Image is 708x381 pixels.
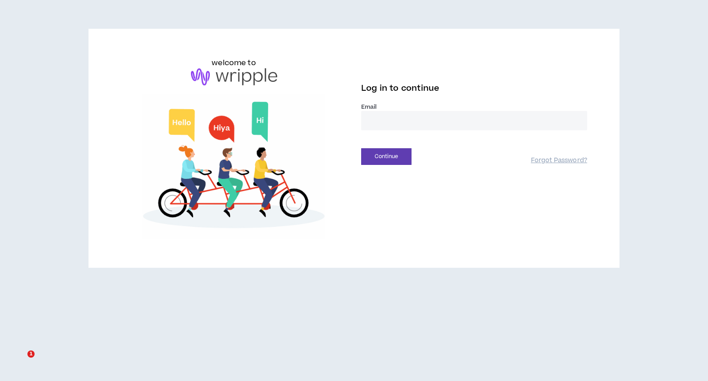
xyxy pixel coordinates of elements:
[531,156,587,165] a: Forgot Password?
[27,350,35,358] span: 1
[361,103,587,111] label: Email
[191,68,277,85] img: logo-brand.png
[9,350,31,372] iframe: Intercom live chat
[212,58,256,68] h6: welcome to
[361,83,439,94] span: Log in to continue
[121,94,347,239] img: Welcome to Wripple
[361,148,412,165] button: Continue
